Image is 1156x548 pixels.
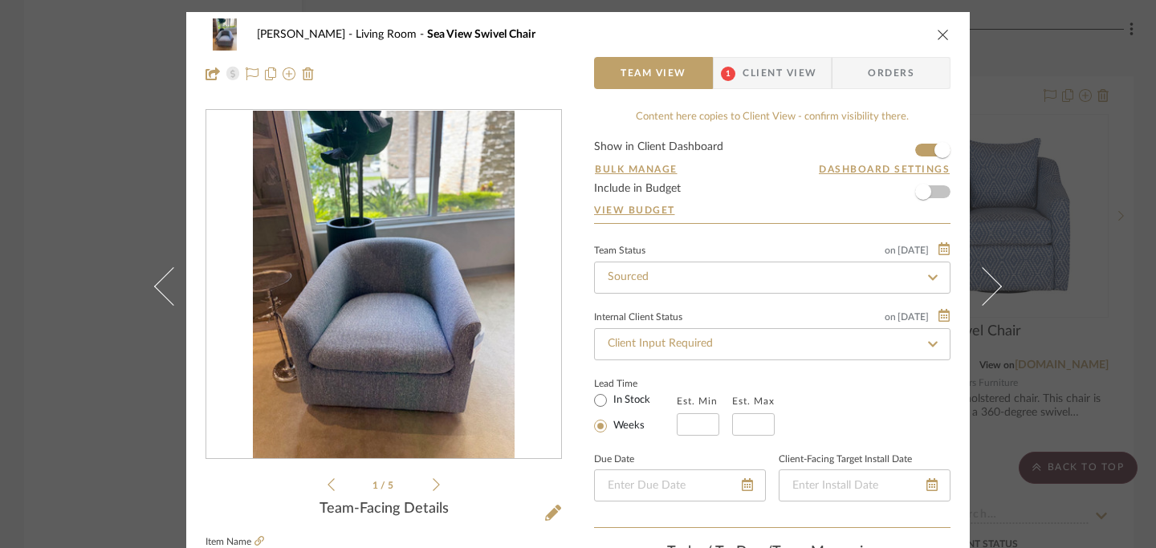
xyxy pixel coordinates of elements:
[594,391,677,436] mat-radio-group: Select item type
[206,111,561,459] div: 0
[885,246,896,255] span: on
[257,29,356,40] span: [PERSON_NAME]
[896,245,930,256] span: [DATE]
[594,314,682,322] div: Internal Client Status
[594,247,645,255] div: Team Status
[594,262,950,294] input: Type to Search…
[427,29,535,40] span: Sea View Swivel Chair
[381,481,388,490] span: /
[253,111,514,459] img: bd70cfe5-894e-4b74-9072-b0d267493406_436x436.jpg
[818,162,950,177] button: Dashboard Settings
[372,481,381,490] span: 1
[621,57,686,89] span: Team View
[206,18,244,51] img: bd70cfe5-894e-4b74-9072-b0d267493406_48x40.jpg
[779,456,912,464] label: Client-Facing Target Install Date
[302,67,315,80] img: Remove from project
[610,393,650,408] label: In Stock
[850,57,932,89] span: Orders
[594,328,950,360] input: Type to Search…
[677,396,718,407] label: Est. Min
[896,311,930,323] span: [DATE]
[594,204,950,217] a: View Budget
[936,27,950,42] button: close
[206,501,562,518] div: Team-Facing Details
[885,312,896,322] span: on
[594,469,766,501] input: Enter Due Date
[594,376,677,391] label: Lead Time
[732,396,775,407] label: Est. Max
[610,419,645,433] label: Weeks
[388,481,396,490] span: 5
[779,469,950,501] input: Enter Install Date
[356,29,427,40] span: Living Room
[743,57,816,89] span: Client View
[594,162,678,177] button: Bulk Manage
[594,456,634,464] label: Due Date
[721,67,735,81] span: 1
[594,109,950,125] div: Content here copies to Client View - confirm visibility there.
